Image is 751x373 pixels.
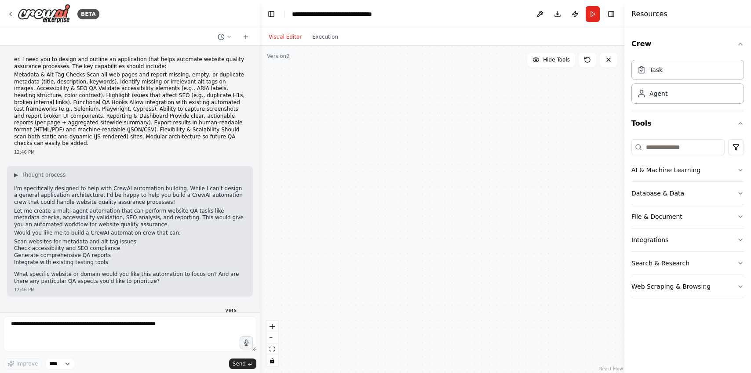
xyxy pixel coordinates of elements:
[266,344,278,355] button: fit view
[631,205,744,228] button: File & Document
[543,56,570,63] span: Hide Tools
[631,136,744,305] div: Tools
[266,355,278,366] button: toggle interactivity
[527,53,575,67] button: Hide Tools
[631,252,744,275] button: Search & Research
[14,208,246,228] p: Let me create a multi-agent automation that can perform website QA tasks like metadata checks, ac...
[266,321,278,366] div: React Flow controls
[14,171,18,178] span: ▶
[14,56,246,70] p: er. I need you to design and outline an application that helps automate website quality assurance...
[18,4,70,24] img: Logo
[631,275,744,298] button: Web Scraping & Browsing
[631,9,667,19] h4: Resources
[14,271,246,285] p: What specific website or domain would you like this automation to focus on? And are there any par...
[649,65,663,74] div: Task
[214,32,235,42] button: Switch to previous chat
[263,32,307,42] button: Visual Editor
[239,32,253,42] button: Start a new chat
[14,286,246,293] div: 12:46 PM
[229,359,256,369] button: Send
[631,111,744,136] button: Tools
[14,185,246,206] p: I'm specifically designed to help with CrewAI automation building. While I can't design a general...
[292,10,372,18] nav: breadcrumb
[631,56,744,111] div: Crew
[631,228,744,251] button: Integrations
[266,321,278,332] button: zoom in
[631,182,744,205] button: Database & Data
[22,171,66,178] span: Thought process
[307,32,343,42] button: Execution
[14,149,246,156] div: 12:46 PM
[14,230,246,237] p: Would you like me to build a CrewAI automation crew that can:
[631,32,744,56] button: Crew
[16,360,38,367] span: Improve
[649,89,667,98] div: Agent
[267,53,290,60] div: Version 2
[631,159,744,181] button: AI & Machine Learning
[233,360,246,367] span: Send
[77,9,99,19] div: BETA
[14,239,246,246] li: Scan websites for metadata and alt tag issues
[605,8,617,20] button: Hide right sidebar
[266,332,278,344] button: zoom out
[240,336,253,349] button: Click to speak your automation idea
[14,259,246,266] li: Integrate with existing testing tools
[14,72,246,147] p: Metadata & Alt Tag Checks Scan all web pages and report missing, empty, or duplicate metadata (ti...
[14,252,246,259] li: Generate comprehensive QA reports
[14,171,66,178] button: ▶Thought process
[14,245,246,252] li: Check accessibility and SEO compliance
[599,366,623,371] a: React Flow attribution
[265,8,277,20] button: Hide left sidebar
[4,358,42,369] button: Improve
[225,307,246,314] p: yers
